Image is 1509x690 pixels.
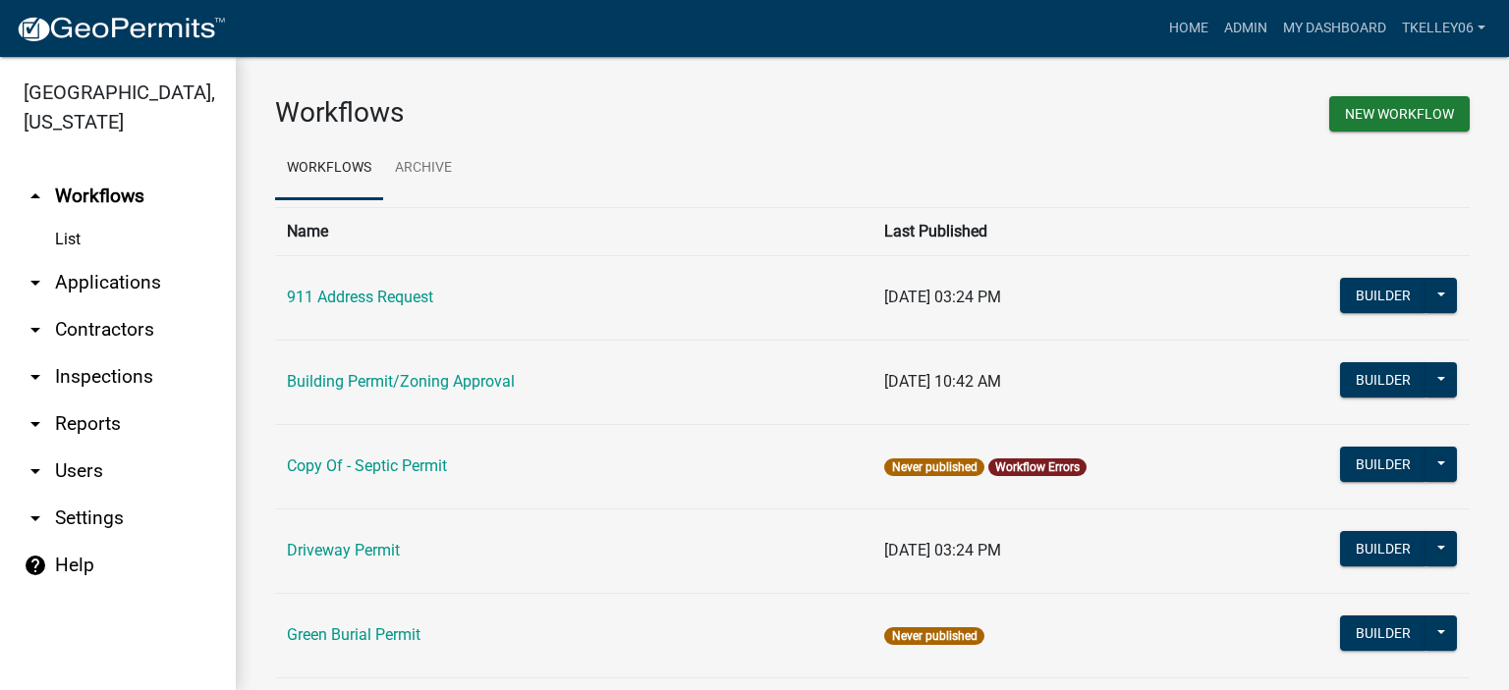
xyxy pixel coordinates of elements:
i: arrow_drop_down [24,459,47,483]
a: Admin [1216,10,1275,47]
a: Home [1161,10,1216,47]
i: arrow_drop_down [24,412,47,436]
th: Last Published [872,207,1255,255]
a: Tkelley06 [1394,10,1493,47]
button: Builder [1340,447,1426,482]
i: arrow_drop_down [24,271,47,294]
a: Driveway Permit [287,541,400,559]
i: help [24,554,47,577]
a: My Dashboard [1275,10,1394,47]
button: Builder [1340,278,1426,313]
a: Archive [383,137,464,200]
button: Builder [1340,531,1426,566]
a: Green Burial Permit [287,625,420,644]
span: [DATE] 10:42 AM [884,372,1001,391]
span: [DATE] 03:24 PM [884,288,1001,306]
th: Name [275,207,872,255]
i: arrow_drop_down [24,318,47,342]
i: arrow_drop_up [24,185,47,208]
button: New Workflow [1329,96,1470,132]
a: Copy Of - Septic Permit [287,456,447,475]
button: Builder [1340,362,1426,398]
a: 911 Address Request [287,288,433,306]
span: Never published [884,627,983,645]
i: arrow_drop_down [24,506,47,530]
i: arrow_drop_down [24,365,47,389]
a: Workflow Errors [995,460,1080,474]
h3: Workflows [275,96,858,130]
a: Building Permit/Zoning Approval [287,372,515,391]
button: Builder [1340,615,1426,651]
a: Workflows [275,137,383,200]
span: [DATE] 03:24 PM [884,541,1001,559]
span: Never published [884,458,983,476]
